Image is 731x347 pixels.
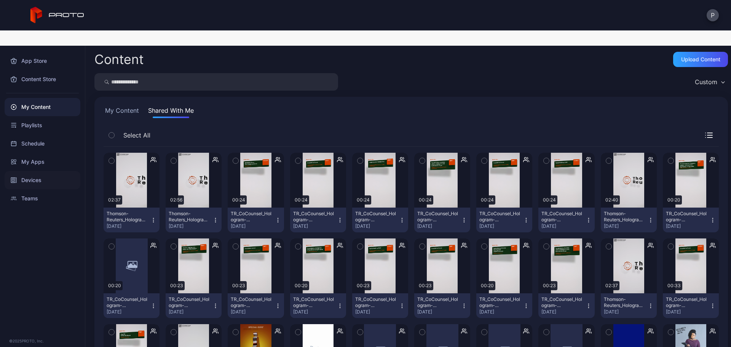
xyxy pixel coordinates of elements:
[673,52,728,67] button: Upload Content
[541,309,585,315] div: [DATE]
[666,211,708,223] div: TR_CoCounsel_Hologram-Mograph_Interstitial-Day1-Monday-1-1pm_v2.mp4
[5,52,80,70] a: App Store
[293,211,335,223] div: TR_CoCounsel_Hologram-Mograph_Interstitial-Day2-Tuesday-1-11am_v2.mp4
[541,223,585,229] div: [DATE]
[290,293,346,318] button: TR_CoCounsel_Hologram-Mograph_Interstitial-Day3-[DATE]-2-11am_v2(1).mp4[DATE]
[695,78,717,86] div: Custom
[417,309,461,315] div: [DATE]
[355,211,397,223] div: TR_CoCounsel_Hologram-Mograph_Interstitial-Day2-Tuesday-Fireside-12pm.mp4
[169,223,212,229] div: [DATE]
[666,223,710,229] div: [DATE]
[228,293,284,318] button: TR_CoCounsel_Hologram-Mograph_Interstitial-Day3-[DATE]-1-11am_v2(1).mp4[DATE]
[666,309,710,315] div: [DATE]
[476,208,532,232] button: TR_CoCounsel_Hologram-Mograph_Interstitial-Day2-[DATE]-3-2pm_v2.mp4[DATE]
[479,296,521,309] div: TR_CoCounsel_Hologram-Mograph_Interstitial-Day3-Wednesday-5-2pm_v2(1).mp4
[414,293,470,318] button: TR_CoCounsel_Hologram-Mograph_Interstitial-Day3-[DATE]-4-2pm_v2.mp4[DATE]
[414,208,470,232] button: TR_CoCounsel_Hologram-Mograph_Interstitial-Day2-[DATE]-4-3pm_v2.mp4[DATE]
[166,208,222,232] button: Thomson-Reuters_Hologram_02-Tue-12th_V04_9-16_2160x3840_H264_ENG_[DATE](1).mp4[DATE]
[123,131,150,140] span: Select All
[107,309,150,315] div: [DATE]
[479,211,521,223] div: TR_CoCounsel_Hologram-Mograph_Interstitial-Day2-Tuesday-3-2pm_v2.mp4
[604,309,648,315] div: [DATE]
[352,208,408,232] button: TR_CoCounsel_Hologram-Mograph_Interstitial-Day2-[DATE]-Fireside-12pm.mp4[DATE]
[169,211,211,223] div: Thomson-Reuters_Hologram_02-Tue-12th_V04_9-16_2160x3840_H264_ENG_2025-08-08(1).mp4
[479,309,523,315] div: [DATE]
[355,223,399,229] div: [DATE]
[231,211,273,223] div: TR_CoCounsel_Hologram-Mograph_Interstitial-Day2-Tuesday-5-3-30pm_v2.mp4
[290,208,346,232] button: TR_CoCounsel_Hologram-Mograph_Interstitial-Day2-[DATE]-1-11am_v2.mp4[DATE]
[355,296,397,309] div: TR_CoCounsel_Hologram-Mograph_Interstitial-Day3-Wednesday-3-12-30pm_v2(1).mp4
[479,223,523,229] div: [DATE]
[293,309,337,315] div: [DATE]
[417,211,459,223] div: TR_CoCounsel_Hologram-Mograph_Interstitial-Day2-Tuesday-4-3pm_v2.mp4
[601,293,657,318] button: Thomson-Reuters_Hologram_03-Wed-13th_V03_9-16_2160x3840_H264_ENG_[DATE].mp4[DATE]
[104,208,160,232] button: Thomson-Reuters_Hologram_03-Wed-13th_V03_9-16_2160x3840_H264_ENG_[DATE](1).mp4[DATE]
[5,153,80,171] a: My Apps
[541,211,583,223] div: TR_CoCounsel_Hologram-Mograph_Interstitial-Day2-Tuesday-2-12-30pm_v2.mp4
[601,208,657,232] button: Thomson-Reuters_Hologram_01-Mon-11th_V03_9-16_2160x3840_H264_ENG_[DATE].mp4[DATE]
[417,296,459,309] div: TR_CoCounsel_Hologram-Mograph_Interstitial-Day3-Wednesday-4-2pm_v2.mp4
[663,293,719,318] button: TR_CoCounsel_Hologram-Mograph_Interstitial-Day4-[DATE]-2-9-30am_v2.mp4[DATE]
[169,309,212,315] div: [DATE]
[538,293,594,318] button: TR_CoCounsel_Hologram-Mograph_Interstitial-Day3-[DATE]-6-3pm_v2(1).mp4[DATE]
[231,296,273,309] div: TR_CoCounsel_Hologram-Mograph_Interstitial-Day3-Wednesday-1-11am_v2(1).mp4
[9,338,76,344] div: © 2025 PROTO, Inc.
[476,293,532,318] button: TR_CoCounsel_Hologram-Mograph_Interstitial-Day3-[DATE]-5-2pm_v2(1).mp4[DATE]
[104,106,140,118] button: My Content
[604,296,646,309] div: Thomson-Reuters_Hologram_03-Wed-13th_V03_9-16_2160x3840_H264_ENG_2025-08-07.mp4
[231,223,275,229] div: [DATE]
[293,296,335,309] div: TR_CoCounsel_Hologram-Mograph_Interstitial-Day3-Wednesday-2-11am_v2(1).mp4
[541,296,583,309] div: TR_CoCounsel_Hologram-Mograph_Interstitial-Day3-Wednesday-6-3pm_v2(1).mp4
[5,189,80,208] a: Teams
[604,223,648,229] div: [DATE]
[147,106,195,118] button: Shared With Me
[707,9,719,21] button: P
[166,293,222,318] button: TR_CoCounsel_Hologram-Mograph_Interstitial-Day3-[DATE]-TRSS-10am(1).mp4[DATE]
[5,70,80,88] a: Content Store
[293,223,337,229] div: [DATE]
[352,293,408,318] button: TR_CoCounsel_Hologram-Mograph_Interstitial-Day3-[DATE]-3-12-30pm_v2(1).mp4[DATE]
[663,208,719,232] button: TR_CoCounsel_Hologram-Mograph_Interstitial-Day1-[DATE]-1-1pm_v2.mp4[DATE]
[691,73,728,91] button: Custom
[169,296,211,309] div: TR_CoCounsel_Hologram-Mograph_Interstitial-Day3-Wednesday-TRSS-10am(1).mp4
[604,211,646,223] div: Thomson-Reuters_Hologram_01-Mon-11th_V03_9-16_2160x3840_H264_ENG_2025-08-07.mp4
[5,98,80,116] a: My Content
[5,171,80,189] a: Devices
[681,56,720,62] div: Upload Content
[228,208,284,232] button: TR_CoCounsel_Hologram-Mograph_Interstitial-Day2-[DATE]-5-3-30pm_v2.mp4[DATE]
[107,211,148,223] div: Thomson-Reuters_Hologram_03-Wed-13th_V03_9-16_2160x3840_H264_ENG_2025-08-07(1).mp4
[104,293,160,318] button: TR_CoCounsel_Hologram-Mograph_Interstitial-Day1-[DATE]-2-2pm_v2.mp4[DATE]
[107,296,148,309] div: TR_CoCounsel_Hologram-Mograph_Interstitial-Day1-Monday-2-2pm_v2.mp4
[417,223,461,229] div: [DATE]
[355,309,399,315] div: [DATE]
[5,116,80,134] a: Playlists
[538,208,594,232] button: TR_CoCounsel_Hologram-Mograph_Interstitial-Day2-[DATE]-2-12-30pm_v2.mp4[DATE]
[94,53,144,66] div: Content
[231,309,275,315] div: [DATE]
[666,296,708,309] div: TR_CoCounsel_Hologram-Mograph_Interstitial-Day4-Thursday-2-9-30am_v2.mp4
[5,134,80,153] a: Schedule
[107,223,150,229] div: [DATE]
